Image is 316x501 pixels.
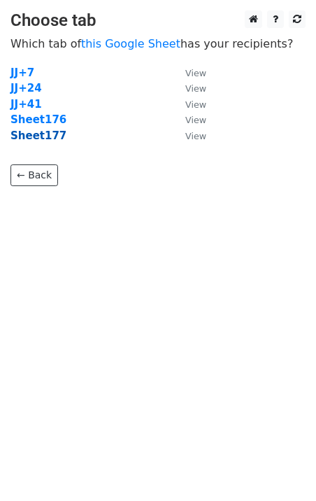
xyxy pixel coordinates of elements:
[171,129,206,142] a: View
[185,83,206,94] small: View
[185,68,206,78] small: View
[185,99,206,110] small: View
[81,37,180,50] a: this Google Sheet
[171,113,206,126] a: View
[10,98,42,111] a: JJ+41
[10,82,42,94] a: JJ+24
[10,113,66,126] a: Sheet176
[10,164,58,186] a: ← Back
[171,82,206,94] a: View
[185,131,206,141] small: View
[10,10,306,31] h3: Choose tab
[185,115,206,125] small: View
[10,36,306,51] p: Which tab of has your recipients?
[10,66,34,79] a: JJ+7
[10,129,66,142] a: Sheet177
[171,66,206,79] a: View
[171,98,206,111] a: View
